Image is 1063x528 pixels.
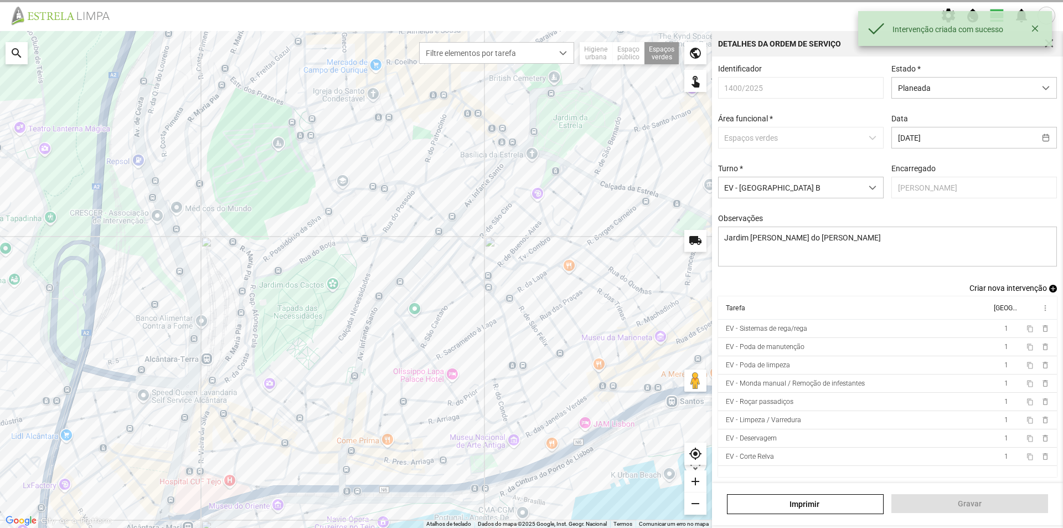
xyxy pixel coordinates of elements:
span: 1 [1004,398,1008,406]
span: Criar nova intervenção [969,284,1047,293]
label: Estado * [891,64,921,73]
span: content_copy [1026,453,1033,460]
div: EV - Monda manual / Remoção de infestantes [726,380,865,387]
div: [GEOGRAPHIC_DATA] [993,304,1016,312]
div: touch_app [684,70,706,92]
span: more_vert [1040,304,1049,312]
span: delete_outline [1040,416,1049,424]
button: content_copy [1026,416,1035,424]
div: local_shipping [684,230,706,252]
span: content_copy [1026,325,1033,332]
button: content_copy [1026,379,1035,388]
div: dropdown trigger [1035,78,1057,98]
label: Observações [718,214,763,223]
span: notifications [1013,7,1030,24]
div: dropdown trigger [553,43,574,63]
span: delete_outline [1040,379,1049,388]
div: EV - Corte Relva [726,453,774,460]
div: EV - Sistemas de rega/rega [726,325,807,332]
div: Higiene urbana [580,42,613,64]
label: Data [891,114,908,123]
span: delete_outline [1040,452,1049,461]
span: Dados do mapa ©2025 Google, Inst. Geogr. Nacional [478,521,607,527]
span: content_copy [1026,435,1033,442]
span: 1 [1004,361,1008,369]
label: Encarregado [891,164,936,173]
div: EV - Roçar passadiços [726,398,793,406]
a: Comunicar um erro no mapa [639,521,709,527]
button: Atalhos de teclado [426,520,471,528]
label: Área funcional * [718,114,773,123]
div: EV - Poda de limpeza [726,361,790,369]
span: 1 [1004,453,1008,460]
div: Espaços verdes [644,42,679,64]
button: content_copy [1026,361,1035,370]
span: content_copy [1026,398,1033,406]
div: Intervenção criada com sucesso [892,25,1027,34]
button: content_copy [1026,434,1035,443]
span: Gravar [897,499,1043,508]
div: EV - Poda de manutenção [726,343,804,351]
button: content_copy [1026,397,1035,406]
span: EV - [GEOGRAPHIC_DATA] B [719,177,862,198]
span: settings [940,7,957,24]
span: 1 [1004,325,1008,332]
button: content_copy [1026,324,1035,333]
span: content_copy [1026,417,1033,424]
span: content_copy [1026,344,1033,351]
div: public [684,42,706,64]
img: file [8,6,122,25]
span: delete_outline [1040,361,1049,370]
span: Planeada [892,78,1035,98]
span: Filtre elementos por tarefa [420,43,553,63]
button: content_copy [1026,342,1035,351]
span: content_copy [1026,362,1033,369]
div: Tarefa [726,304,745,312]
div: EV - Limpeza / Varredura [726,416,801,424]
div: add [684,470,706,493]
span: delete_outline [1040,324,1049,333]
span: delete_outline [1040,434,1049,443]
a: Abrir esta área no Google Maps (abre uma nova janela) [3,514,39,528]
a: Imprimir [727,494,884,514]
span: delete_outline [1040,397,1049,406]
img: Google [3,514,39,528]
span: delete_outline [1040,342,1049,351]
span: 1 [1004,416,1008,424]
span: content_copy [1026,380,1033,387]
label: Identificador [718,64,762,73]
div: my_location [684,443,706,465]
div: dropdown trigger [862,177,884,198]
div: Detalhes da Ordem de Serviço [718,40,841,48]
div: remove [684,493,706,515]
span: 1 [1004,434,1008,442]
button: content_copy [1026,452,1035,461]
label: Turno * [718,164,743,173]
div: search [6,42,28,64]
span: 1 [1004,380,1008,387]
div: EV - Deservagem [726,434,777,442]
div: Espaço público [613,42,644,64]
span: 1 [1004,343,1008,351]
a: Termos (abre num novo separador) [613,521,632,527]
span: add [1049,285,1057,293]
span: view_day [989,7,1005,24]
button: Arraste o Pegman para o mapa para abrir o Street View [684,370,706,392]
button: Gravar [891,494,1048,513]
span: water_drop [964,7,981,24]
